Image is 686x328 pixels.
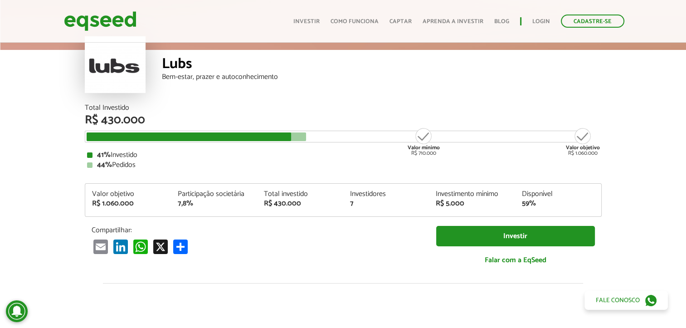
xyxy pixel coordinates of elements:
[92,191,165,198] div: Valor objetivo
[162,57,602,73] div: Lubs
[151,239,170,254] a: X
[423,19,483,24] a: Aprenda a investir
[331,19,379,24] a: Como funciona
[561,15,624,28] a: Cadastre-se
[436,226,595,246] a: Investir
[566,127,600,156] div: R$ 1.060.000
[85,114,602,126] div: R$ 430.000
[171,239,190,254] a: Compartilhar
[97,159,112,171] strong: 44%
[566,143,600,152] strong: Valor objetivo
[264,191,336,198] div: Total investido
[97,149,111,161] strong: 41%
[407,127,441,156] div: R$ 710.000
[92,226,423,235] p: Compartilhar:
[85,104,602,112] div: Total Investido
[162,73,602,81] div: Bem-estar, prazer e autoconhecimento
[494,19,509,24] a: Blog
[178,191,250,198] div: Participação societária
[532,19,550,24] a: Login
[522,191,594,198] div: Disponível
[389,19,412,24] a: Captar
[584,291,668,310] a: Fale conosco
[522,200,594,207] div: 59%
[436,191,508,198] div: Investimento mínimo
[350,200,422,207] div: 7
[112,239,130,254] a: LinkedIn
[408,143,440,152] strong: Valor mínimo
[436,200,508,207] div: R$ 5.000
[350,191,422,198] div: Investidores
[436,251,595,269] a: Falar com a EqSeed
[264,200,336,207] div: R$ 430.000
[92,200,165,207] div: R$ 1.060.000
[178,200,250,207] div: 7,8%
[131,239,150,254] a: WhatsApp
[87,162,599,169] div: Pedidos
[64,9,136,33] img: EqSeed
[87,152,599,159] div: Investido
[293,19,320,24] a: Investir
[92,239,110,254] a: Email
